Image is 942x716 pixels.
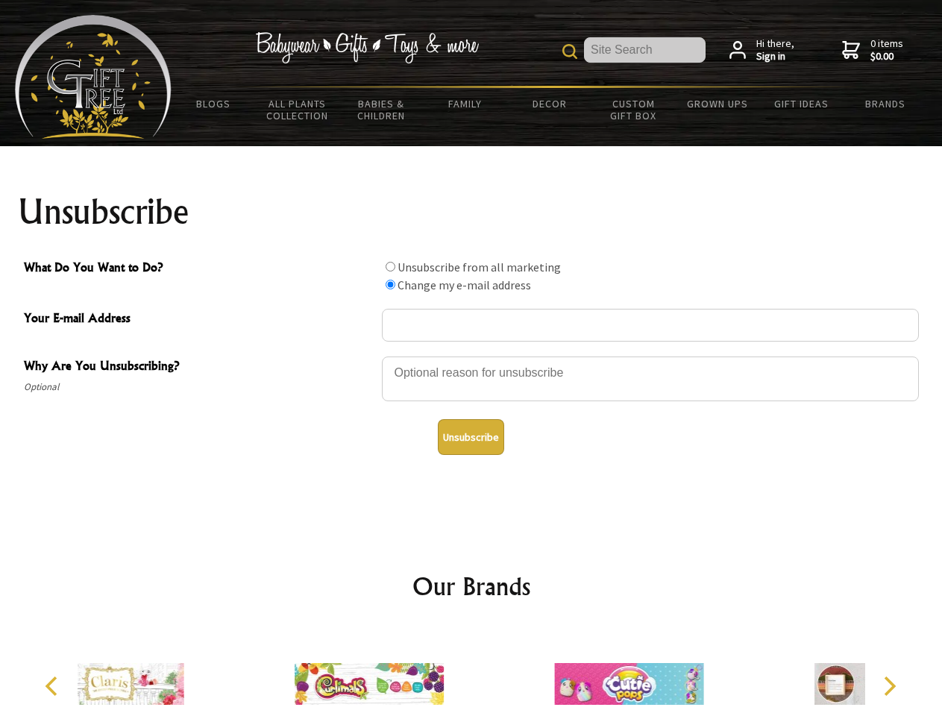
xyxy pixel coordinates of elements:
[844,88,928,119] a: Brands
[24,357,374,378] span: Why Are You Unsubscribing?
[386,280,395,289] input: What Do You Want to Do?
[870,50,903,63] strong: $0.00
[675,88,759,119] a: Grown Ups
[382,309,919,342] input: Your E-mail Address
[256,88,340,131] a: All Plants Collection
[759,88,844,119] a: Gift Ideas
[255,32,479,63] img: Babywear - Gifts - Toys & more
[172,88,256,119] a: BLOGS
[584,37,706,63] input: Site Search
[15,15,172,139] img: Babyware - Gifts - Toys and more...
[507,88,591,119] a: Decor
[729,37,794,63] a: Hi there,Sign in
[398,260,561,274] label: Unsubscribe from all marketing
[30,568,913,604] h2: Our Brands
[424,88,508,119] a: Family
[24,378,374,396] span: Optional
[398,277,531,292] label: Change my e-mail address
[24,309,374,330] span: Your E-mail Address
[386,262,395,271] input: What Do You Want to Do?
[562,44,577,59] img: product search
[37,670,70,703] button: Previous
[382,357,919,401] textarea: Why Are You Unsubscribing?
[842,37,903,63] a: 0 items$0.00
[18,194,925,230] h1: Unsubscribe
[438,419,504,455] button: Unsubscribe
[591,88,676,131] a: Custom Gift Box
[339,88,424,131] a: Babies & Children
[873,670,905,703] button: Next
[24,258,374,280] span: What Do You Want to Do?
[756,37,794,63] span: Hi there,
[756,50,794,63] strong: Sign in
[870,37,903,63] span: 0 items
